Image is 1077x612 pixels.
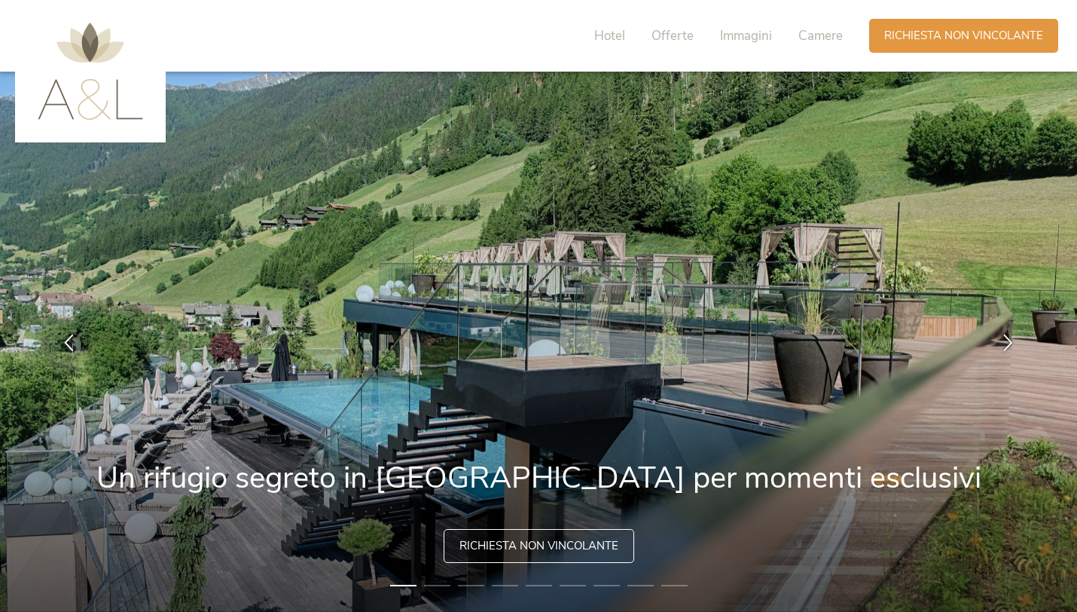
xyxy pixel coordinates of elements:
[651,27,694,44] span: Offerte
[594,27,625,44] span: Hotel
[459,538,618,554] span: Richiesta non vincolante
[38,23,143,120] img: AMONTI & LUNARIS Wellnessresort
[798,27,843,44] span: Camere
[720,27,772,44] span: Immagini
[884,28,1043,44] span: Richiesta non vincolante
